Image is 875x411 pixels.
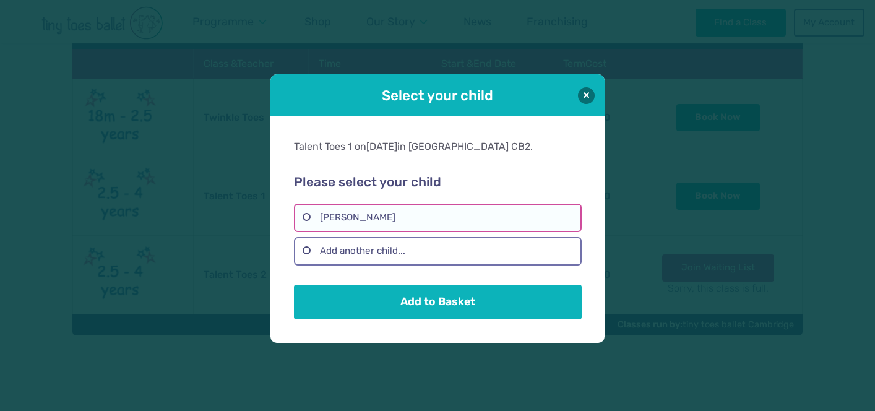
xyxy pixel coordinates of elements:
h1: Select your child [305,86,570,105]
h2: Please select your child [294,175,581,191]
label: [PERSON_NAME] [294,204,581,232]
button: Add to Basket [294,285,581,319]
span: [DATE] [366,141,397,152]
div: Talent Toes 1 on in [GEOGRAPHIC_DATA] CB2. [294,140,581,154]
label: Add another child... [294,237,581,266]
